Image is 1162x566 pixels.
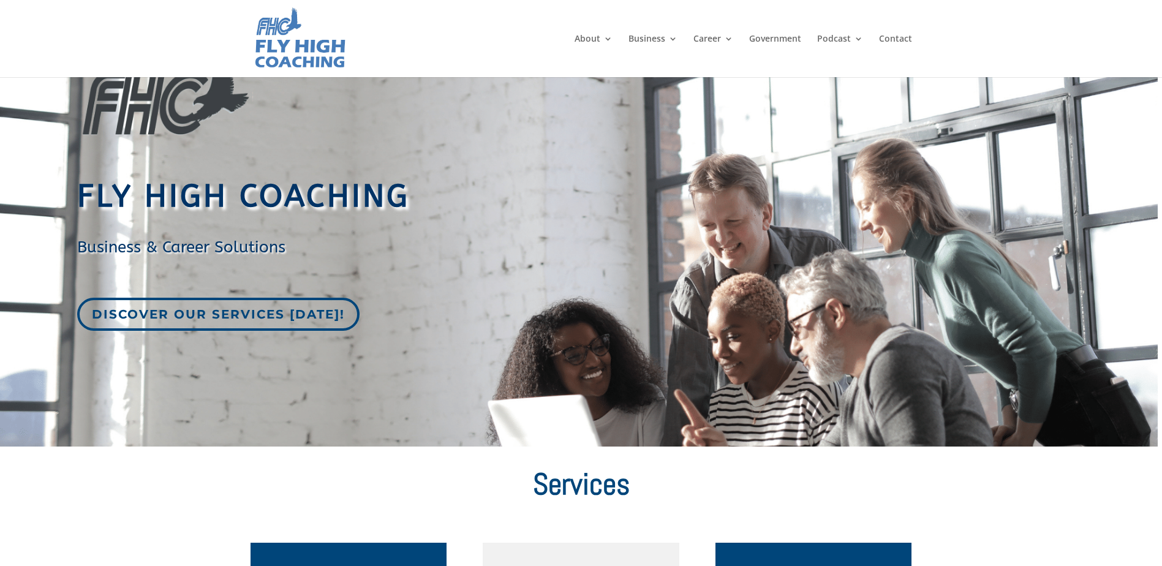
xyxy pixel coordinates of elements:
[77,298,360,331] a: Discover our services [DATE]!
[77,178,410,214] span: Fly High Coaching
[575,34,613,77] a: About
[749,34,801,77] a: Government
[253,6,347,71] img: Fly High Coaching
[77,238,285,257] span: Business & Career Solutions
[533,465,630,503] span: Services
[879,34,912,77] a: Contact
[817,34,863,77] a: Podcast
[628,34,677,77] a: Business
[693,34,733,77] a: Career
